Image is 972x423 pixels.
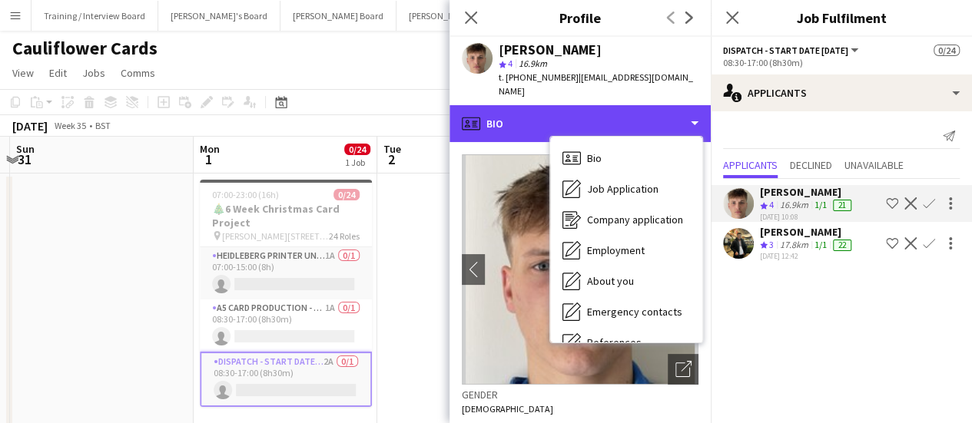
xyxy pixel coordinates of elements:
[587,182,659,196] span: Job Application
[550,204,702,235] div: Company application
[396,1,519,31] button: [PERSON_NAME]'s Board
[790,160,832,170] span: Declined
[668,354,698,385] div: Open photos pop-in
[769,199,774,210] span: 4
[711,74,972,111] div: Applicants
[550,266,702,296] div: About you
[723,45,861,56] button: Dispatch - Start Date [DATE]
[344,144,370,155] span: 0/24
[197,150,220,168] span: 1
[587,305,682,319] span: Emergency contacts
[82,66,105,80] span: Jobs
[43,63,73,83] a: Edit
[934,45,960,56] span: 0/24
[550,143,702,173] div: Bio
[814,239,827,250] app-skills-label: 1/1
[587,274,634,288] span: About you
[550,235,702,266] div: Employment
[462,388,698,402] h3: Gender
[329,230,360,242] span: 24 Roles
[723,57,960,68] div: 08:30-17:00 (8h30m)
[212,189,279,200] span: 07:00-23:00 (16h)
[383,142,401,156] span: Tue
[450,105,711,142] div: Bio
[814,199,827,210] app-skills-label: 1/1
[777,199,811,212] div: 16.9km
[200,202,372,230] h3: 🎄6 Week Christmas Card Project
[550,296,702,327] div: Emergency contacts
[462,403,553,415] span: [DEMOGRAPHIC_DATA]
[760,185,854,199] div: [PERSON_NAME]
[32,1,158,31] button: Training / Interview Board
[777,239,811,252] div: 17.8km
[499,71,693,97] span: | [EMAIL_ADDRESS][DOMAIN_NAME]
[499,43,602,57] div: [PERSON_NAME]
[200,247,372,299] app-card-role: Heidleberg Printer Unloading - Start Date [DATE]1A0/107:00-15:00 (8h)
[550,173,702,204] div: Job Application
[51,120,89,131] span: Week 35
[158,1,280,31] button: [PERSON_NAME]'s Board
[587,243,645,257] span: Employment
[12,37,158,60] h1: Cauliflower Cards
[769,239,774,250] span: 3
[450,8,711,28] h3: Profile
[114,63,161,83] a: Comms
[49,66,67,80] span: Edit
[121,66,155,80] span: Comms
[833,200,851,211] div: 21
[95,120,111,131] div: BST
[381,150,401,168] span: 2
[222,230,329,242] span: [PERSON_NAME][STREET_ADDRESS][PERSON_NAME][PERSON_NAME]
[587,335,642,349] span: References
[760,212,854,222] div: [DATE] 10:08
[844,160,904,170] span: Unavailable
[345,157,370,168] div: 1 Job
[200,180,372,407] app-job-card: 07:00-23:00 (16h)0/24🎄6 Week Christmas Card Project [PERSON_NAME][STREET_ADDRESS][PERSON_NAME][PE...
[516,58,550,69] span: 16.9km
[760,251,854,261] div: [DATE] 12:42
[760,225,854,239] div: [PERSON_NAME]
[833,240,851,251] div: 22
[462,154,698,385] img: Crew avatar or photo
[723,45,848,56] span: Dispatch - Start Date 28th Oct
[6,63,40,83] a: View
[723,160,778,170] span: Applicants
[550,327,702,358] div: References
[280,1,396,31] button: [PERSON_NAME] Board
[14,150,35,168] span: 31
[12,118,48,134] div: [DATE]
[16,142,35,156] span: Sun
[499,71,579,83] span: t. [PHONE_NUMBER]
[711,8,972,28] h3: Job Fulfilment
[200,299,372,352] app-card-role: A5 Card Production - Start Date [DATE]1A0/108:30-17:00 (8h30m)
[200,142,220,156] span: Mon
[200,352,372,407] app-card-role: Dispatch - Start Date [DATE]2A0/108:30-17:00 (8h30m)
[508,58,513,69] span: 4
[333,189,360,200] span: 0/24
[587,213,683,226] span: Company application
[76,63,111,83] a: Jobs
[587,151,602,165] span: Bio
[12,66,34,80] span: View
